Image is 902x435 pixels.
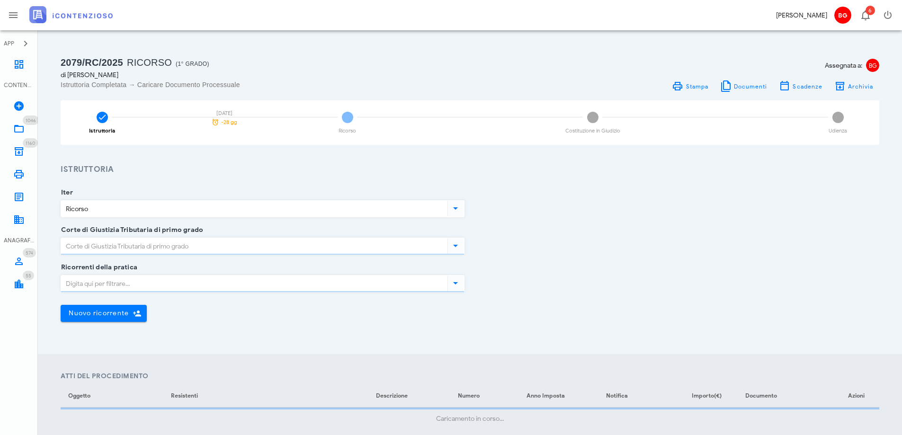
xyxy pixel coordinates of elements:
[825,61,862,71] span: Assegnata a:
[866,59,879,72] span: BG
[26,117,36,124] span: 1046
[834,7,851,24] span: BG
[866,6,875,15] span: Distintivo
[527,392,565,399] span: Anno Imposta
[208,111,241,116] div: [DATE]
[776,10,827,20] div: [PERSON_NAME]
[171,392,198,399] span: Resistenti
[61,80,464,89] div: Istruttoria Completata → Caricare Documento Processuale
[221,120,237,125] span: -28 gg
[692,392,722,399] span: Importo(€)
[738,385,833,408] th: Documento
[61,408,879,430] td: Caricamento in corso...
[368,385,450,408] th: Descrizione: Non ordinato. Attiva per ordinare in ordine crescente.
[23,248,36,257] span: Distintivo
[848,83,874,90] span: Archivia
[4,236,34,245] div: ANAGRAFICA
[831,4,854,27] button: BG
[587,385,655,408] th: Notifica: Non ordinato. Attiva per ordinare in ordine crescente.
[61,164,879,176] h3: Istruttoria
[339,128,356,133] div: Ricorso
[26,140,35,146] span: 1160
[342,112,353,123] span: 2
[61,70,464,80] div: di [PERSON_NAME]
[23,271,34,280] span: Distintivo
[745,392,777,399] span: Documento
[61,238,446,254] input: Corte di Giustizia Tributaria di primo grado
[29,6,113,23] img: logo-text-2x.png
[792,83,822,90] span: Scadenze
[828,80,879,93] button: Archivia
[68,309,129,317] span: Nuovo ricorrente
[565,128,620,133] div: Costituzione in Giudizio
[685,83,708,90] span: Stampa
[23,115,39,125] span: Distintivo
[61,385,163,408] th: Oggetto: Non ordinato. Attiva per ordinare in ordine crescente.
[833,385,879,408] th: Azioni
[68,392,90,399] span: Oggetto
[666,80,714,93] a: Stampa
[714,80,773,93] button: Documenti
[832,112,844,123] span: 4
[458,392,480,399] span: Numero
[4,81,34,89] div: CONTENZIOSO
[26,250,33,256] span: 574
[61,305,147,322] button: Nuovo ricorrente
[733,83,768,90] span: Documenti
[61,275,446,292] input: Digita qui per filtrare...
[26,273,31,279] span: 55
[854,4,876,27] button: Distintivo
[89,128,115,133] div: Istruttoria
[163,385,368,408] th: Resistenti
[773,80,829,93] button: Scadenze
[61,201,446,217] input: Iter
[23,138,38,148] span: Distintivo
[848,392,865,399] span: Azioni
[61,371,879,381] h4: Atti del Procedimento
[519,385,587,408] th: Anno Imposta: Non ordinato. Attiva per ordinare in ordine crescente.
[587,112,598,123] span: 3
[61,57,123,68] span: 2079/RC/2025
[829,128,847,133] div: Udienza
[450,385,518,408] th: Numero: Non ordinato. Attiva per ordinare in ordine crescente.
[176,61,209,67] span: (1° Grado)
[127,57,172,68] span: Ricorso
[376,392,408,399] span: Descrizione
[58,188,73,197] label: Iter
[58,225,203,235] label: Corte di Giustizia Tributaria di primo grado
[656,385,738,408] th: Importo(€): Non ordinato. Attiva per ordinare in ordine crescente.
[58,263,137,272] label: Ricorrenti della pratica
[606,392,628,399] span: Notifica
